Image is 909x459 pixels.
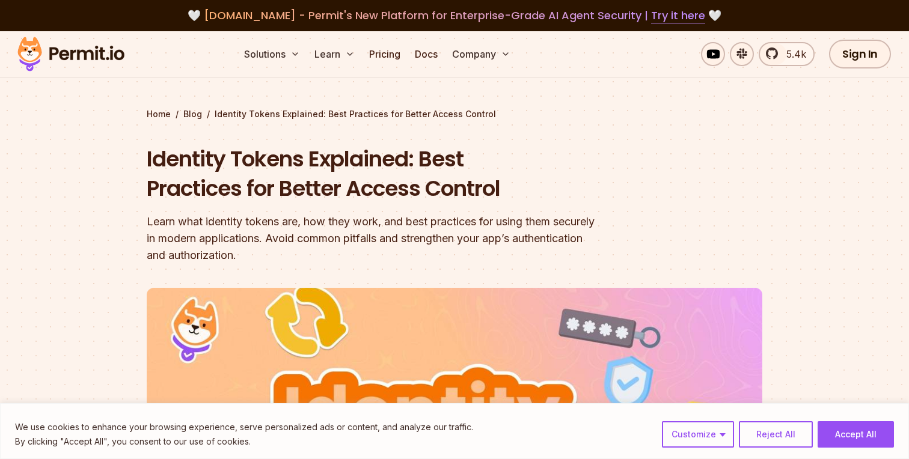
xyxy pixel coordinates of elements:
[147,108,762,120] div: / /
[239,42,305,66] button: Solutions
[662,421,734,448] button: Customize
[15,434,473,449] p: By clicking "Accept All", you consent to our use of cookies.
[15,420,473,434] p: We use cookies to enhance your browsing experience, serve personalized ads or content, and analyz...
[829,40,891,68] a: Sign In
[447,42,515,66] button: Company
[759,42,815,66] a: 5.4k
[818,421,894,448] button: Accept All
[183,108,202,120] a: Blog
[739,421,813,448] button: Reject All
[12,34,130,74] img: Permit logo
[364,42,405,66] a: Pricing
[147,144,608,204] h1: Identity Tokens Explained: Best Practices for Better Access Control
[310,42,360,66] button: Learn
[204,8,705,23] span: [DOMAIN_NAME] - Permit's New Platform for Enterprise-Grade AI Agent Security |
[410,42,442,66] a: Docs
[779,47,806,61] span: 5.4k
[651,8,705,23] a: Try it here
[29,7,880,24] div: 🤍 🤍
[147,108,171,120] a: Home
[147,213,608,264] div: Learn what identity tokens are, how they work, and best practices for using them securely in mode...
